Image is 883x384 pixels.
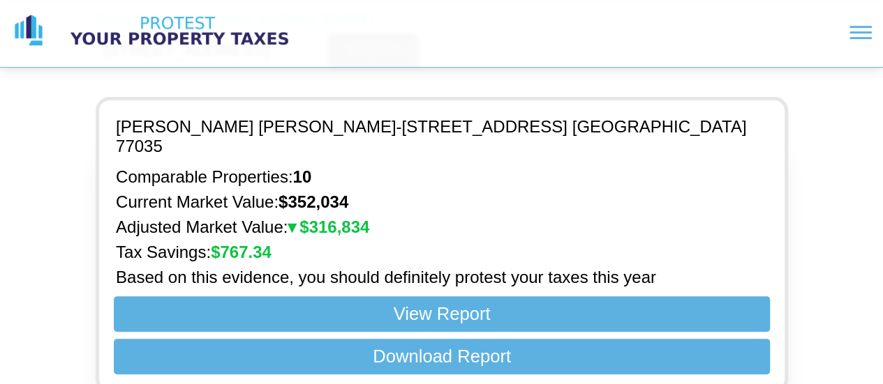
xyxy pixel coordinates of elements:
button: Download Report [113,339,769,374]
strong: $ 767.34 [211,243,272,261]
strong: $ 316,834 [288,217,369,236]
strong: 10 [292,167,311,186]
p: Comparable Properties: [116,167,768,187]
strong: $ 352,034 [278,192,348,211]
img: logo [11,13,46,48]
p: [PERSON_NAME] [PERSON_NAME] - [STREET_ADDRESS] [GEOGRAPHIC_DATA] 77035 [116,117,768,156]
p: Tax Savings: [116,243,768,262]
a: logo logo text [11,13,302,48]
button: View Report [113,296,769,332]
p: Current Market Value: [116,192,768,212]
p: Based on this evidence, you should definitely protest your taxes this year [116,268,768,287]
p: Adjusted Market Value: [116,217,768,237]
img: logo text [57,13,302,48]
